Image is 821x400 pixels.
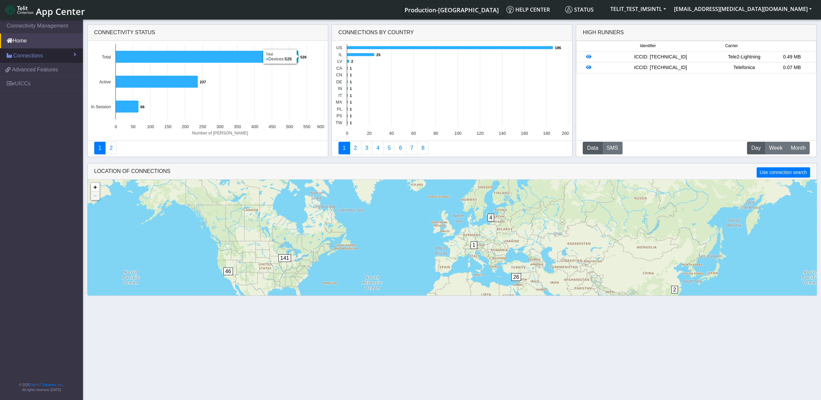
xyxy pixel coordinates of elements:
[417,142,429,154] a: Not Connected for 30 days
[583,29,624,37] div: High Runners
[351,59,353,63] text: 2
[511,273,521,281] span: 26
[601,64,720,71] div: ICCID: [TECHNICAL_ID]
[5,3,84,17] a: App Center
[300,55,307,59] text: 526
[182,124,188,129] text: 200
[350,73,352,77] text: 1
[768,53,816,61] div: 0.49 MB
[94,142,321,154] nav: Summary paging
[337,59,342,64] text: LV
[791,144,805,152] span: Month
[561,131,568,136] text: 200
[336,120,342,125] text: TW
[769,144,783,152] span: Week
[725,43,738,49] span: Carrier
[350,114,352,118] text: 1
[583,142,603,154] button: Data
[140,105,144,109] text: 66
[376,53,380,57] text: 25
[36,5,85,18] span: App Center
[200,80,206,84] text: 237
[350,121,352,125] text: 1
[91,183,100,192] a: Zoom in
[499,131,506,136] text: 140
[91,192,100,200] a: Zoom out
[395,142,406,154] a: 14 Days Trend
[565,6,594,13] span: Status
[336,45,342,50] text: US
[350,107,352,111] text: 1
[670,3,816,15] button: [EMAIL_ADDRESS][MEDICAL_DATA][DOMAIN_NAME]
[606,3,670,15] button: TELIT_TEST_IMSINTL
[336,66,342,71] text: CA
[337,107,342,112] text: PL
[338,52,342,57] text: IL
[346,131,348,136] text: 0
[671,286,678,293] span: 2
[336,100,342,105] text: MX
[350,100,352,104] text: 1
[487,214,494,221] span: 4
[372,142,384,154] a: Connections By Carrier
[338,142,565,154] nav: Summary paging
[765,142,787,154] button: Week
[251,124,258,129] text: 400
[336,79,342,84] text: DE
[338,86,342,91] text: IN
[640,43,656,49] span: Identifier
[303,124,310,129] text: 550
[336,113,342,118] text: PS
[99,79,111,84] text: Active
[521,131,528,136] text: 160
[433,131,438,136] text: 80
[383,142,395,154] a: Usage by Carrier
[94,142,106,154] a: Connectivity status
[30,383,63,387] a: Telit IoT Solutions, Inc.
[555,46,561,50] text: 186
[338,93,342,98] text: IT
[471,241,478,249] span: 1
[757,167,810,178] button: Use connection search
[332,25,572,41] div: Connections By Country
[751,144,761,152] span: Day
[350,87,352,91] text: 1
[131,124,135,129] text: 50
[350,94,352,98] text: 1
[147,124,154,129] text: 100
[350,80,352,84] text: 1
[114,124,117,129] text: 0
[720,53,768,61] div: Tele2-Lightning
[471,241,477,261] div: 1
[317,124,324,129] text: 600
[268,124,275,129] text: 450
[602,142,623,154] button: SMS
[88,163,817,180] div: LOCATION OF CONNECTIONS
[506,6,514,13] img: knowledge.svg
[12,66,58,74] span: Advanced Features
[102,54,111,59] text: Total
[350,66,352,70] text: 1
[105,142,117,154] a: Deployment status
[404,3,498,16] a: Your current platform instance
[13,52,43,60] span: Connections
[223,268,233,275] span: 46
[389,131,394,136] text: 40
[506,6,550,13] span: Help center
[768,64,816,71] div: 0.07 MB
[286,124,293,129] text: 500
[164,124,171,129] text: 150
[5,5,33,15] img: logo-telit-cinterion-gw-new.png
[88,25,328,41] div: Connectivity status
[454,131,461,136] text: 100
[192,130,248,135] text: Number of [PERSON_NAME]
[336,72,342,77] text: CN
[367,131,371,136] text: 20
[504,3,562,16] a: Help center
[199,124,206,129] text: 250
[216,124,223,129] text: 300
[91,104,111,109] text: In Session
[405,6,499,14] span: Production-[GEOGRAPHIC_DATA]
[601,53,720,61] div: ICCID: [TECHNICAL_ID]
[406,142,417,154] a: Zero Session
